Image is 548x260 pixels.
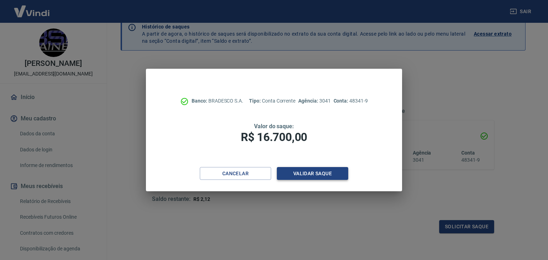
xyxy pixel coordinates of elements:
span: Tipo: [249,98,262,104]
span: R$ 16.700,00 [241,130,307,144]
span: Conta: [334,98,350,104]
button: Cancelar [200,167,271,180]
span: Agência: [298,98,319,104]
p: Conta Corrente [249,97,295,105]
span: Banco: [192,98,208,104]
p: 48341-9 [334,97,368,105]
span: Valor do saque: [254,123,294,130]
p: BRADESCO S.A. [192,97,243,105]
p: 3041 [298,97,330,105]
button: Validar saque [277,167,348,180]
